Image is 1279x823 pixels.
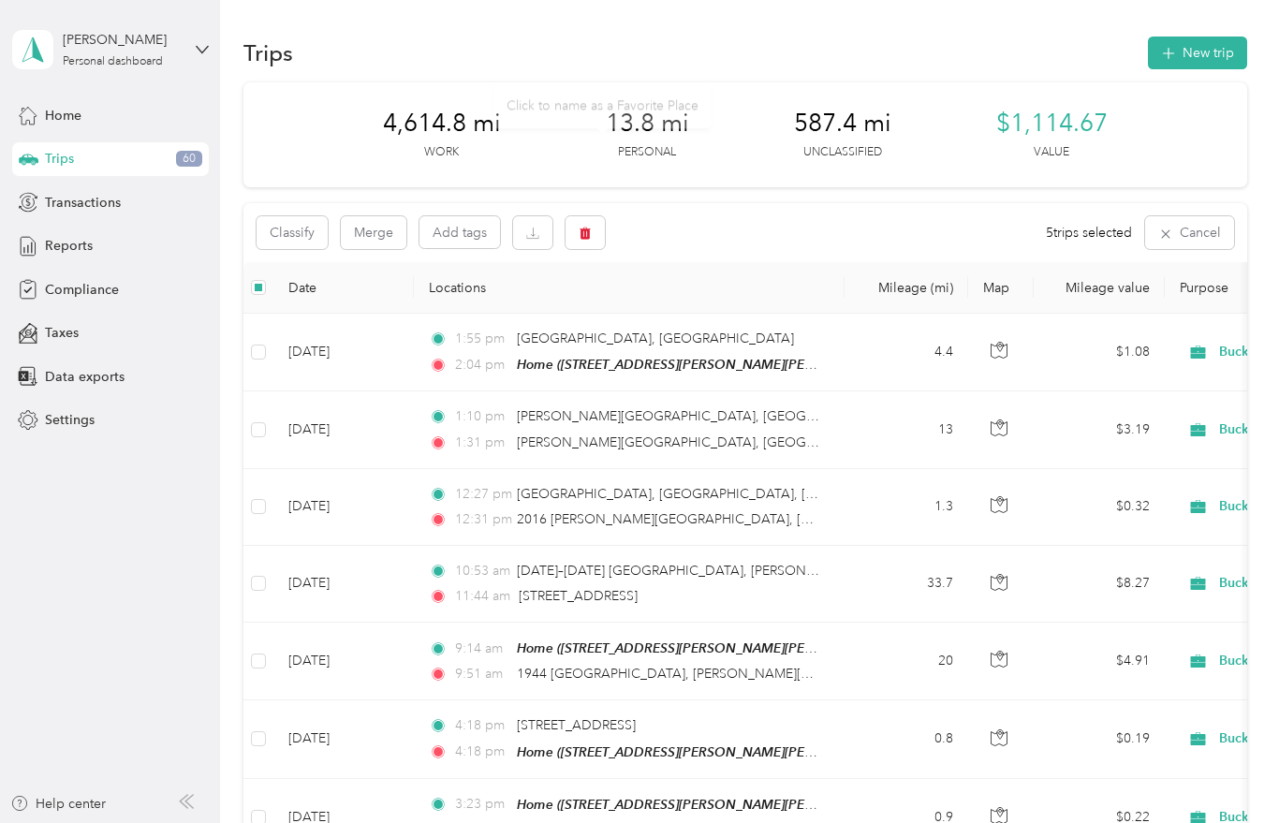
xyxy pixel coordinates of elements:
span: 9:14 am [455,639,508,659]
div: Click to name as a Favorite Place [493,82,712,128]
th: Locations [414,262,845,314]
td: $0.19 [1034,700,1165,778]
td: [DATE] [273,623,414,700]
span: Home ([STREET_ADDRESS][PERSON_NAME][PERSON_NAME][PERSON_NAME]) [517,357,1000,373]
button: Help center [10,794,106,814]
td: 1.3 [845,469,968,546]
span: Home [45,106,81,125]
span: Reports [45,236,93,256]
td: 33.7 [845,546,968,623]
span: 2:04 pm [455,355,508,375]
span: 4:18 pm [455,742,508,762]
span: Data exports [45,367,125,387]
span: Trips [45,149,74,169]
span: 4,614.8 mi [383,109,501,139]
span: 2016 [PERSON_NAME][GEOGRAPHIC_DATA], [GEOGRAPHIC_DATA], [GEOGRAPHIC_DATA] [517,511,1074,527]
p: Work [424,144,459,161]
td: 13 [845,391,968,468]
th: Date [273,262,414,314]
td: 4.4 [845,314,968,391]
button: Merge [341,216,406,249]
span: Home ([STREET_ADDRESS][PERSON_NAME][PERSON_NAME][PERSON_NAME]) [517,640,1000,656]
span: 60 [176,151,202,168]
td: $0.32 [1034,469,1165,546]
button: Classify [257,216,328,249]
span: Home ([STREET_ADDRESS][PERSON_NAME][PERSON_NAME][PERSON_NAME]) [517,744,1000,760]
button: Cancel [1145,216,1234,249]
span: 11:44 am [455,586,510,607]
span: 587.4 mi [794,109,891,139]
span: Compliance [45,280,119,300]
iframe: Everlance-gr Chat Button Frame [1174,718,1279,823]
span: 10:53 am [455,561,508,581]
button: Add tags [419,216,500,248]
span: [STREET_ADDRESS] [517,717,636,733]
td: [DATE] [273,469,414,546]
th: Map [968,262,1034,314]
span: 1944 [GEOGRAPHIC_DATA], [PERSON_NAME][GEOGRAPHIC_DATA], [GEOGRAPHIC_DATA], [GEOGRAPHIC_DATA] [517,666,1216,682]
td: 20 [845,623,968,700]
span: 5 trips selected [1046,223,1132,242]
span: [STREET_ADDRESS] [519,588,638,604]
p: Value [1034,144,1069,161]
span: $1,114.67 [996,109,1108,139]
td: 0.8 [845,700,968,778]
p: Personal [618,144,676,161]
span: 1:55 pm [455,329,508,349]
button: New trip [1148,37,1247,69]
span: 1:31 pm [455,433,508,453]
span: 9:51 am [455,664,508,684]
span: [GEOGRAPHIC_DATA], [GEOGRAPHIC_DATA], [GEOGRAPHIC_DATA], [GEOGRAPHIC_DATA] [517,486,1079,502]
div: Personal dashboard [63,56,163,67]
th: Mileage value [1034,262,1165,314]
td: $1.08 [1034,314,1165,391]
td: $4.91 [1034,623,1165,700]
span: [PERSON_NAME][GEOGRAPHIC_DATA], [GEOGRAPHIC_DATA][US_STATE], [GEOGRAPHIC_DATA] [517,434,1109,450]
span: 12:27 pm [455,484,508,505]
p: Unclassified [803,144,882,161]
span: Settings [45,410,95,430]
span: Home ([STREET_ADDRESS][PERSON_NAME][PERSON_NAME][PERSON_NAME]) [517,797,1000,813]
td: $8.27 [1034,546,1165,623]
th: Mileage (mi) [845,262,968,314]
span: 4:18 pm [455,715,508,736]
span: 12:31 pm [455,509,508,530]
div: [PERSON_NAME] [63,30,180,50]
span: [GEOGRAPHIC_DATA], [GEOGRAPHIC_DATA] [517,331,794,346]
td: [DATE] [273,391,414,468]
span: [DATE]–[DATE] [GEOGRAPHIC_DATA], [PERSON_NAME][GEOGRAPHIC_DATA], [GEOGRAPHIC_DATA], [GEOGRAPHIC_D... [517,563,1274,579]
span: 1:10 pm [455,406,508,427]
span: Taxes [45,323,79,343]
span: Transactions [45,193,121,213]
td: [DATE] [273,314,414,391]
td: [DATE] [273,546,414,623]
h1: Trips [243,43,293,63]
span: 3:23 pm [455,794,508,815]
td: $3.19 [1034,391,1165,468]
td: [DATE] [273,700,414,778]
